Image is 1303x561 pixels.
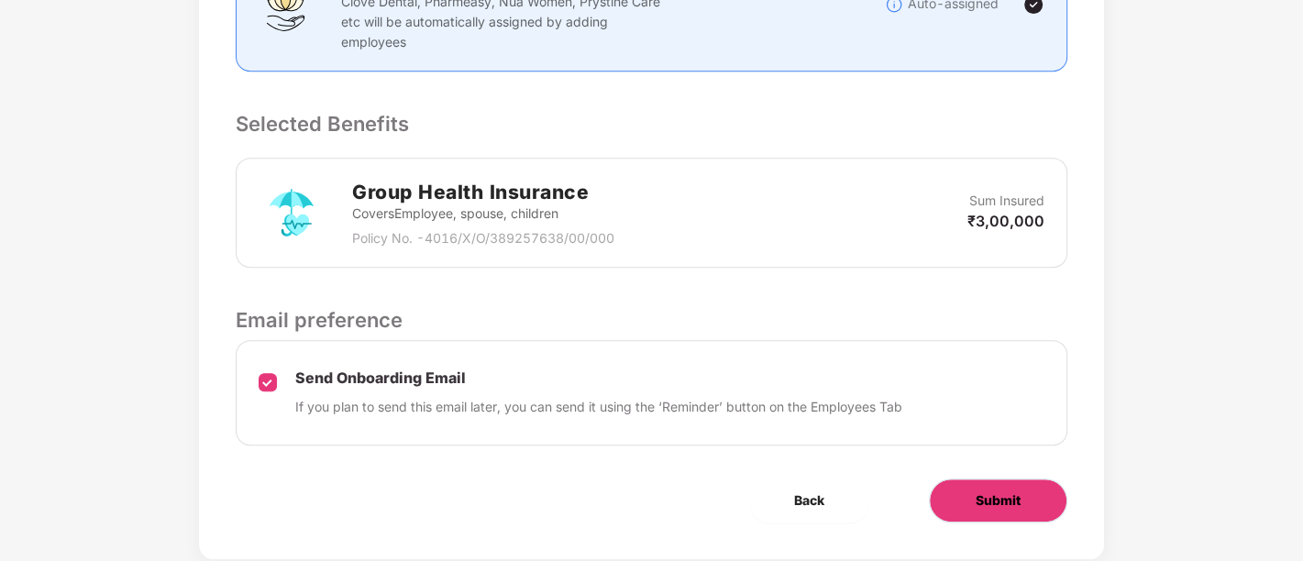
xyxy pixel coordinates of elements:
[259,180,325,246] img: svg+xml;base64,PHN2ZyB4bWxucz0iaHR0cDovL3d3dy53My5vcmcvMjAwMC9zdmciIHdpZHRoPSI3MiIgaGVpZ2h0PSI3Mi...
[976,490,1021,511] span: Submit
[748,478,870,522] button: Back
[236,304,1067,335] p: Email preference
[969,191,1044,211] p: Sum Insured
[929,478,1067,522] button: Submit
[295,368,902,388] p: Send Onboarding Email
[967,211,1044,231] p: ₹3,00,000
[352,203,614,224] p: Covers Employee, spouse, children
[794,490,824,511] span: Back
[295,397,902,417] p: If you plan to send this email later, you can send it using the ‘Reminder’ button on the Employee...
[352,228,614,248] p: Policy No. - 4016/X/O/389257638/00/000
[236,108,1067,139] p: Selected Benefits
[352,177,614,207] h2: Group Health Insurance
